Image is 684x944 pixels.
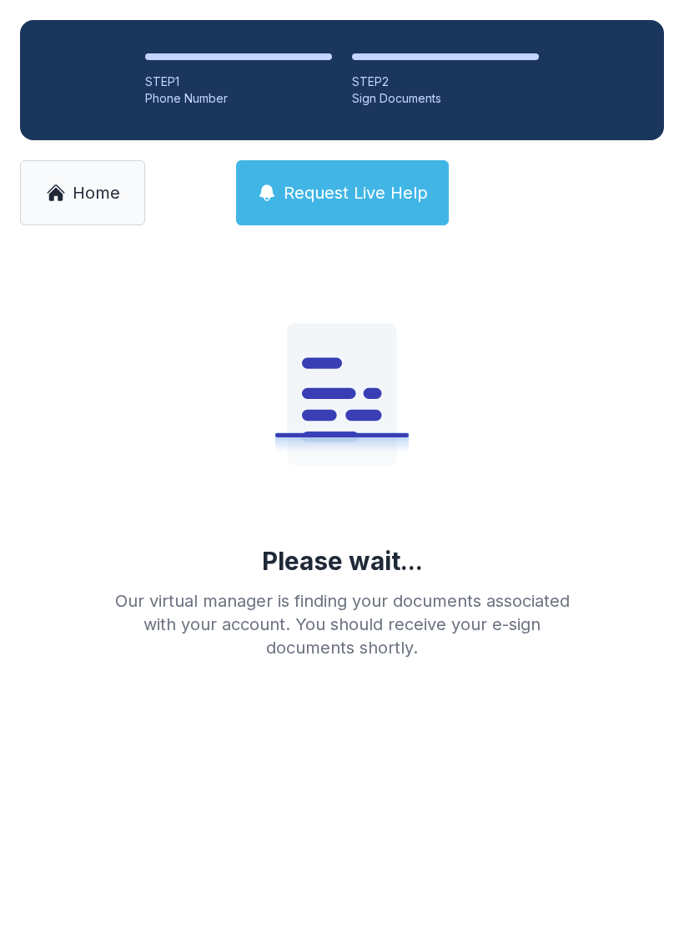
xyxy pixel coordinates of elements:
span: Home [73,181,120,204]
div: STEP 1 [145,73,332,90]
div: STEP 2 [352,73,539,90]
div: Sign Documents [352,90,539,107]
div: Our virtual manager is finding your documents associated with your account. You should receive yo... [102,589,582,659]
div: Please wait... [262,546,423,576]
span: Request Live Help [284,181,428,204]
div: Phone Number [145,90,332,107]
